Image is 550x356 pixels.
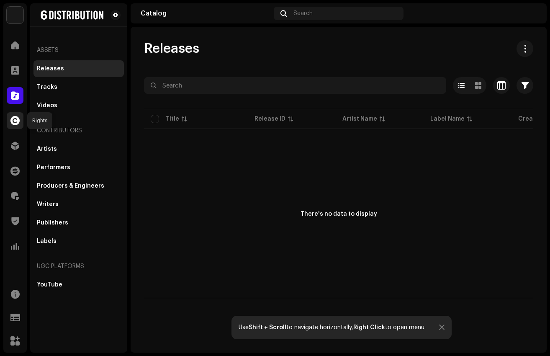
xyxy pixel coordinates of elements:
div: Releases [37,65,64,72]
img: a79494ee-3d45-4b15-ac8c-797e8d270e91 [523,7,537,20]
div: Use to navigate horizontally, to open menu. [239,324,426,331]
re-a-nav-header: Contributors [33,121,124,141]
div: Videos [37,102,57,109]
re-m-nav-item: Tracks [33,79,124,95]
re-m-nav-item: YouTube [33,276,124,293]
img: fabd7685-461d-4ec7-a3a2-b7df7d31ef80 [7,7,23,23]
span: Releases [144,40,199,57]
re-m-nav-item: Artists [33,141,124,157]
re-m-nav-item: Videos [33,97,124,114]
div: YouTube [37,281,62,288]
div: Publishers [37,219,68,226]
input: Search [144,77,446,94]
re-m-nav-item: Writers [33,196,124,213]
re-a-nav-header: UGC Platforms [33,256,124,276]
re-m-nav-item: Publishers [33,214,124,231]
div: Labels [37,238,57,245]
div: Artists [37,146,57,152]
strong: Shift + Scroll [249,325,286,330]
div: There's no data to display [301,210,377,219]
div: Tracks [37,84,57,90]
re-m-nav-item: Releases [33,60,124,77]
div: Producers & Engineers [37,183,104,189]
span: Search [293,10,313,17]
re-m-nav-item: Producers & Engineers [33,178,124,194]
img: 9a4f9890-667c-4782-a352-758e93be9c8f [37,10,107,20]
strong: Right Click [353,325,385,330]
div: Performers [37,164,70,171]
re-m-nav-item: Performers [33,159,124,176]
div: Catalog [141,10,270,17]
re-m-nav-item: Labels [33,233,124,250]
re-a-nav-header: Assets [33,40,124,60]
div: Writers [37,201,59,208]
